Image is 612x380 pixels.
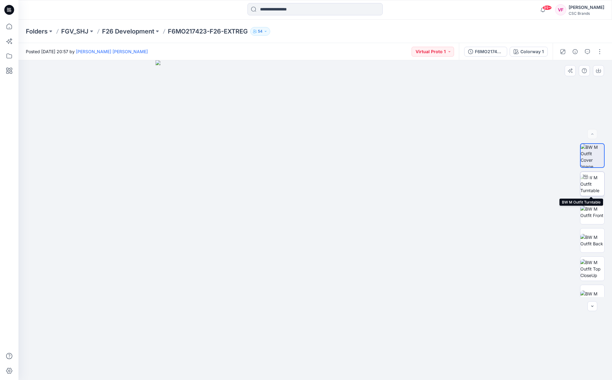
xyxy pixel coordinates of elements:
span: Posted [DATE] 20:57 by [26,48,148,55]
img: BW M Outfit Turntable [580,174,604,194]
img: BW M Outfit Top CloseUp [580,259,604,279]
a: FGV_SHJ [61,27,89,36]
p: F6MO217423-F26-EXTREG [168,27,248,36]
button: Colorway 1 [510,47,548,57]
button: 54 [250,27,270,36]
p: 54 [258,28,263,35]
a: [PERSON_NAME] [PERSON_NAME] [76,49,148,54]
div: VF [555,4,566,15]
div: [PERSON_NAME] [569,4,604,11]
img: eyJhbGciOiJIUzI1NiIsImtpZCI6IjAiLCJzbHQiOiJzZXMiLCJ0eXAiOiJKV1QifQ.eyJkYXRhIjp7InR5cGUiOiJzdG9yYW... [156,60,475,380]
a: Folders [26,27,48,36]
button: F6MO217423-F26-EXTREG [464,47,507,57]
div: F6MO217423-F26-EXTREG [475,48,503,55]
div: Colorway 1 [520,48,544,55]
img: BW M Outfit Front [580,206,604,219]
img: BW M Outfit Back [580,234,604,247]
span: 99+ [543,5,552,10]
img: BW M Outfit Left [580,291,604,303]
img: BW M Outfit Cover Image NRM [581,144,604,167]
div: CSC Brands [569,11,604,16]
button: Details [570,47,580,57]
a: F26 Development [102,27,154,36]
